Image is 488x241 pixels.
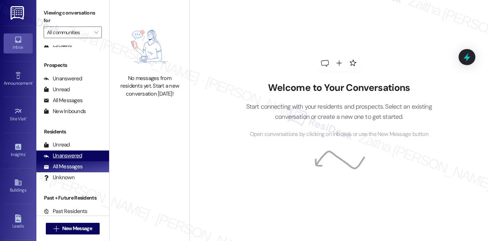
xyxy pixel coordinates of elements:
button: New Message [46,223,100,234]
div: All Messages [44,97,83,104]
span: • [32,80,33,85]
i:  [94,29,98,35]
div: New Inbounds [44,108,86,115]
div: Unread [44,141,70,149]
span: Open conversations by clicking on inboxes or use the New Message button [250,130,428,139]
img: ResiDesk Logo [11,6,25,20]
h2: Welcome to Your Conversations [235,82,443,94]
div: Past Residents [44,208,88,215]
span: New Message [62,225,92,232]
i:  [53,226,59,232]
a: Insights • [4,141,33,160]
label: Viewing conversations for [44,7,102,27]
div: Unanswered [44,152,82,160]
a: Site Visit • [4,105,33,125]
div: Unanswered [44,75,82,83]
div: No messages from residents yet. Start a new conversation [DATE]! [117,75,181,98]
img: empty-state [117,23,181,71]
div: Prospects [36,61,109,69]
input: All communities [47,27,90,38]
div: Residents [36,128,109,136]
span: • [26,115,27,120]
a: Inbox [4,33,33,53]
p: Start connecting with your residents and prospects. Select an existing conversation or create a n... [235,101,443,122]
a: Buildings [4,176,33,196]
div: Unread [44,86,70,93]
div: Past + Future Residents [36,194,109,202]
a: Leads [4,212,33,232]
div: Escalate [44,41,72,49]
div: Unknown [44,174,75,181]
span: • [25,151,26,156]
div: All Messages [44,163,83,170]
